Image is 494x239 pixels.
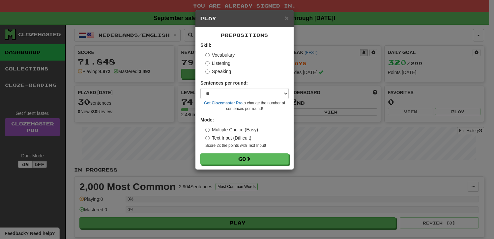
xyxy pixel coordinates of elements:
[205,61,210,66] input: Listening
[205,68,231,75] label: Speaking
[285,14,289,22] span: ×
[200,100,289,112] small: to change the number of sentences per round!
[205,136,210,140] input: Text Input (Difficult)
[205,143,289,148] small: Score 2x the points with Text Input !
[205,69,210,74] input: Speaking
[204,101,243,105] a: Get Clozemaster Pro
[200,153,289,165] button: Go
[205,126,258,133] label: Multiple Choice (Easy)
[200,80,248,86] label: Sentences per round:
[200,15,289,22] h5: Play
[221,32,268,38] span: Prepositions
[200,42,211,48] strong: Skill:
[205,53,210,57] input: Vocabulary
[205,60,230,66] label: Listening
[205,135,251,141] label: Text Input (Difficult)
[205,128,210,132] input: Multiple Choice (Easy)
[205,52,235,58] label: Vocabulary
[200,117,214,122] strong: Mode:
[285,14,289,21] button: Close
